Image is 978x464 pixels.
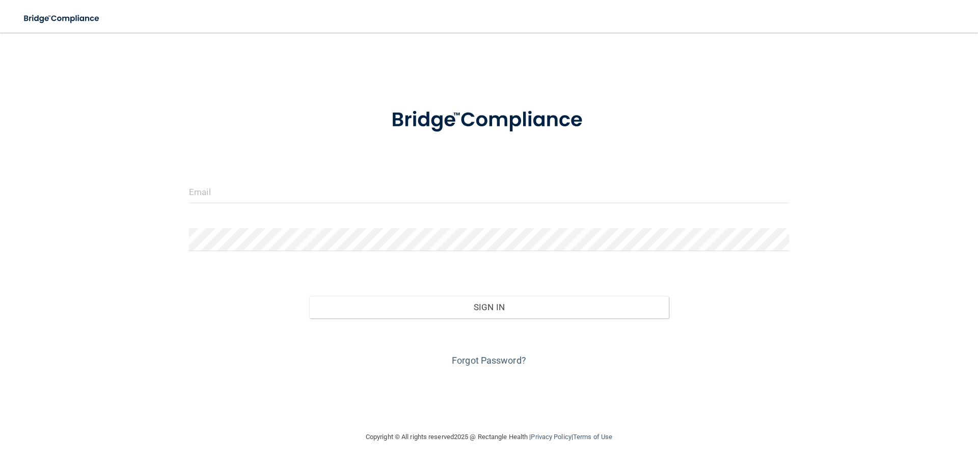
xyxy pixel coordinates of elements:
[309,296,669,318] button: Sign In
[189,180,789,203] input: Email
[15,8,109,29] img: bridge_compliance_login_screen.278c3ca4.svg
[370,94,608,147] img: bridge_compliance_login_screen.278c3ca4.svg
[452,355,526,366] a: Forgot Password?
[531,433,571,441] a: Privacy Policy
[303,421,675,453] div: Copyright © All rights reserved 2025 @ Rectangle Health | |
[573,433,612,441] a: Terms of Use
